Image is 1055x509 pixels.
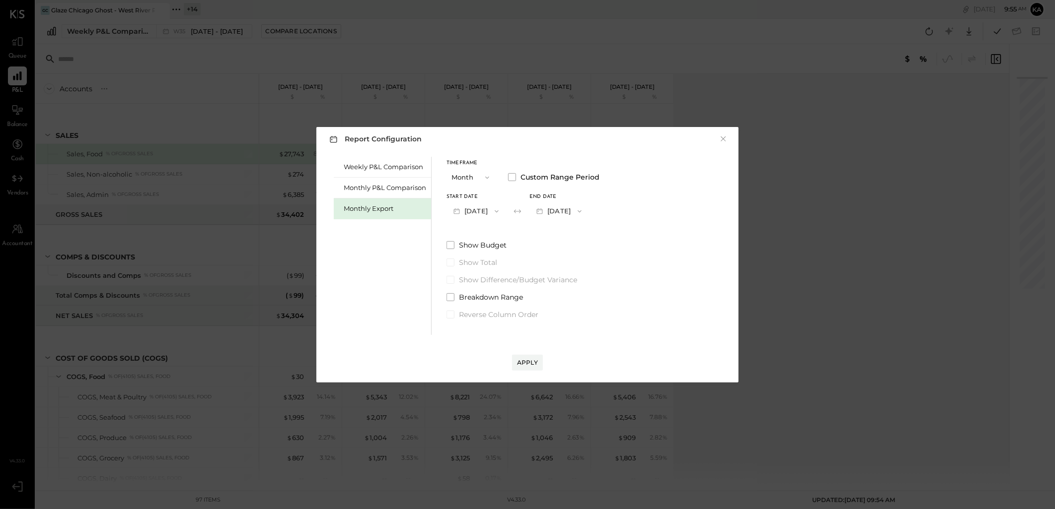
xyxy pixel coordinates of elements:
[447,202,506,220] button: [DATE]
[459,257,497,267] span: Show Total
[344,162,426,172] div: Weekly P&L Comparison
[459,310,538,319] span: Reverse Column Order
[459,292,523,302] span: Breakdown Range
[521,172,600,182] span: Custom Range Period
[459,240,507,250] span: Show Budget
[447,161,496,166] div: Timeframe
[447,194,506,199] div: Start Date
[517,358,538,367] div: Apply
[529,202,589,220] button: [DATE]
[327,133,422,145] h3: Report Configuration
[447,168,496,187] button: Month
[529,194,589,199] div: End date
[512,355,543,371] button: Apply
[719,134,728,144] button: ×
[459,275,577,285] span: Show Difference/Budget Variance
[344,204,426,213] div: Monthly Export
[344,183,426,192] div: Monthly P&L Comparison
